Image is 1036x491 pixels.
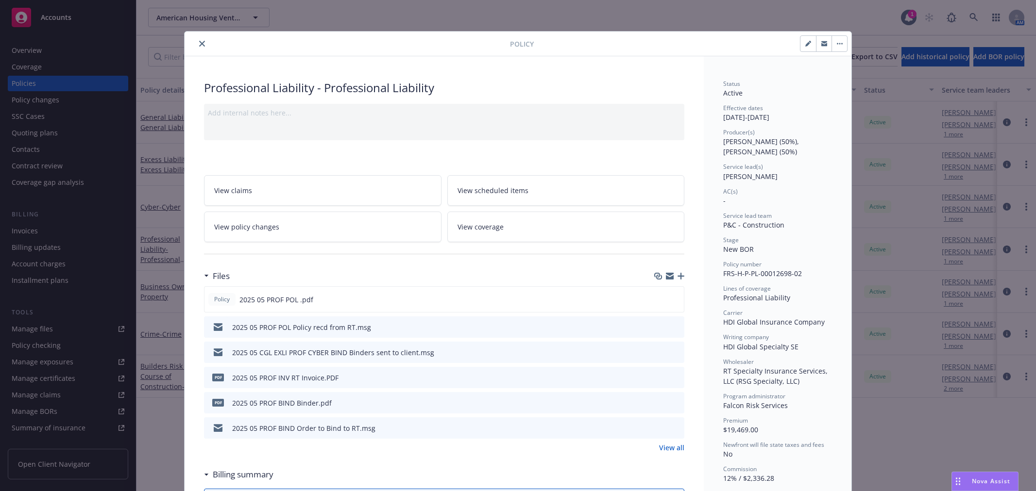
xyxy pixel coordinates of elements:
[723,196,726,205] span: -
[723,220,784,229] span: P&C - Construction
[672,373,680,383] button: preview file
[204,80,684,96] div: Professional Liability - Professional Liability
[723,172,778,181] span: [PERSON_NAME]
[723,474,774,483] span: 12% / $2,336.28
[723,80,740,88] span: Status
[672,322,680,332] button: preview file
[232,398,332,408] div: 2025 05 PROF BIND Binder.pdf
[213,468,273,481] h3: Billing summary
[723,342,798,351] span: HDI Global Specialty SE
[723,309,743,317] span: Carrier
[723,245,754,254] span: New BOR
[458,222,504,232] span: View coverage
[671,295,680,305] button: preview file
[672,347,680,358] button: preview file
[204,212,442,242] a: View policy changes
[723,293,790,302] span: Professional Liability
[212,374,224,381] span: PDF
[723,441,824,449] span: Newfront will file state taxes and fees
[232,322,371,332] div: 2025 05 PROF POL Policy recd from RT.msg
[656,423,664,433] button: download file
[204,175,442,206] a: View claims
[510,39,534,49] span: Policy
[447,212,685,242] a: View coverage
[196,38,208,49] button: close
[447,175,685,206] a: View scheduled items
[972,477,1010,485] span: Nova Assist
[723,137,801,156] span: [PERSON_NAME] (50%), [PERSON_NAME] (50%)
[723,163,763,171] span: Service lead(s)
[214,185,252,196] span: View claims
[723,88,743,98] span: Active
[214,222,279,232] span: View policy changes
[723,284,771,293] span: Lines of coverage
[239,295,313,305] span: 2025 05 PROF POL .pdf
[212,399,224,406] span: pdf
[723,236,739,244] span: Stage
[723,104,763,112] span: Effective dates
[723,317,825,327] span: HDI Global Insurance Company
[723,425,758,434] span: $19,469.00
[212,295,232,304] span: Policy
[232,423,375,433] div: 2025 05 PROF BIND Order to Bind to RT.msg
[723,212,772,220] span: Service lead team
[656,398,664,408] button: download file
[952,472,964,491] div: Drag to move
[723,401,788,410] span: Falcon Risk Services
[723,333,769,341] span: Writing company
[232,373,339,383] div: 2025 05 PROF INV RT Invoice.PDF
[723,416,748,425] span: Premium
[208,108,680,118] div: Add internal notes here...
[458,185,528,196] span: View scheduled items
[656,347,664,358] button: download file
[723,187,738,196] span: AC(s)
[723,358,754,366] span: Wholesaler
[204,468,273,481] div: Billing summary
[723,449,732,458] span: No
[232,347,434,358] div: 2025 05 CGL EXLI PROF CYBER BIND Binders sent to client.msg
[659,442,684,453] a: View all
[204,270,230,282] div: Files
[656,295,663,305] button: download file
[723,260,762,268] span: Policy number
[723,104,832,122] div: [DATE] - [DATE]
[656,373,664,383] button: download file
[723,269,802,278] span: FRS-H-P-PL-00012698-02
[672,423,680,433] button: preview file
[723,392,785,400] span: Program administrator
[723,366,830,386] span: RT Specialty Insurance Services, LLC (RSG Specialty, LLC)
[656,322,664,332] button: download file
[213,270,230,282] h3: Files
[951,472,1019,491] button: Nova Assist
[723,128,755,136] span: Producer(s)
[723,465,757,473] span: Commission
[672,398,680,408] button: preview file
